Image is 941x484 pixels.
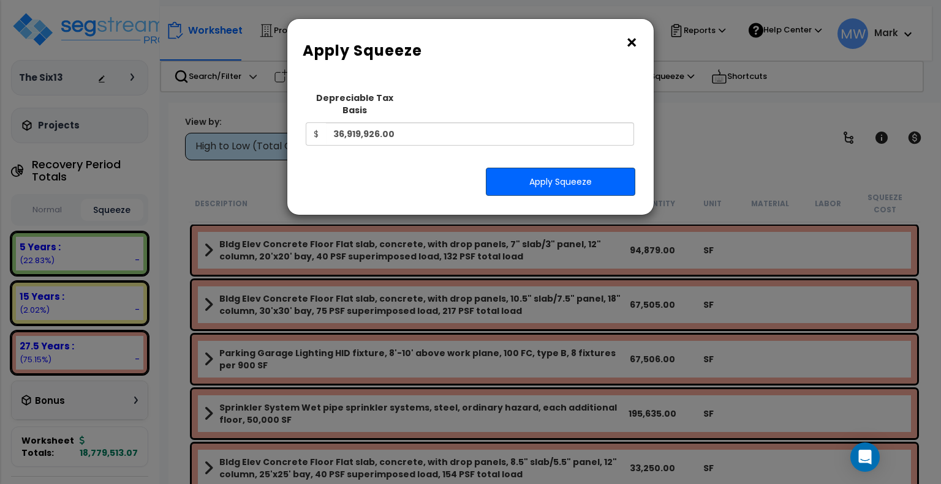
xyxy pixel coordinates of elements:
span: $ [306,122,326,146]
button: Apply Squeeze [486,168,635,196]
h6: Apply Squeeze [303,40,638,61]
input: 0.00 [326,122,634,146]
div: Open Intercom Messenger [850,442,880,472]
label: Depreciable Tax Basis [306,92,404,116]
button: × [625,33,638,53]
